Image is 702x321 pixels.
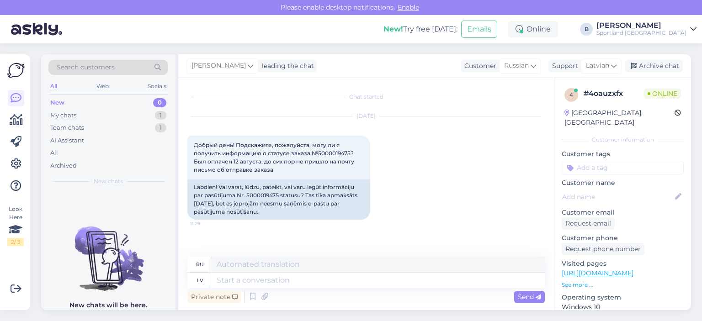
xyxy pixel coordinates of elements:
[518,293,541,301] span: Send
[562,293,684,302] p: Operating system
[562,281,684,289] p: See more ...
[584,88,644,99] div: # 4oauzxfx
[94,177,123,185] span: New chats
[562,243,644,255] div: Request phone number
[548,61,578,71] div: Support
[562,259,684,268] p: Visited pages
[564,108,675,127] div: [GEOGRAPHIC_DATA], [GEOGRAPHIC_DATA]
[383,25,403,33] b: New!
[197,273,203,288] div: lv
[95,80,111,92] div: Web
[187,93,545,101] div: Chat started
[569,91,573,98] span: 4
[562,217,615,230] div: Request email
[50,123,84,132] div: Team chats
[187,112,545,120] div: [DATE]
[562,302,684,312] p: Windows 10
[562,178,684,188] p: Customer name
[461,61,496,71] div: Customer
[644,89,681,99] span: Online
[562,208,684,217] p: Customer email
[562,149,684,159] p: Customer tags
[504,61,529,71] span: Russian
[7,238,24,246] div: 2 / 3
[258,61,314,71] div: leading the chat
[191,61,246,71] span: [PERSON_NAME]
[562,269,633,277] a: [URL][DOMAIN_NAME]
[625,60,683,72] div: Archive chat
[187,291,241,303] div: Private note
[155,123,166,132] div: 1
[187,179,370,220] div: Labdien! Vai varat, lūdzu, pateikt, vai varu iegūt informāciju par pasūtījuma Nr. 5000019475 stat...
[461,21,497,38] button: Emails
[580,23,593,36] div: B
[562,136,684,144] div: Customer information
[69,300,147,310] p: New chats will be here.
[48,80,59,92] div: All
[383,24,457,35] div: Try free [DATE]:
[196,257,204,272] div: ru
[190,220,224,227] span: 11:29
[57,63,115,72] span: Search customers
[153,98,166,107] div: 0
[155,111,166,120] div: 1
[562,192,673,202] input: Add name
[50,161,77,170] div: Archived
[146,80,168,92] div: Socials
[50,111,76,120] div: My chats
[50,98,64,107] div: New
[562,233,684,243] p: Customer phone
[596,22,686,29] div: [PERSON_NAME]
[508,21,558,37] div: Online
[50,136,84,145] div: AI Assistant
[194,142,356,173] span: Добрый день! Подскажите, пожалуйста, могу ли я получить информацию о статусе заказа №5000019475? ...
[7,205,24,246] div: Look Here
[596,29,686,37] div: Sportland [GEOGRAPHIC_DATA]
[41,210,175,292] img: No chats
[395,3,422,11] span: Enable
[7,62,25,79] img: Askly Logo
[596,22,697,37] a: [PERSON_NAME]Sportland [GEOGRAPHIC_DATA]
[586,61,609,71] span: Latvian
[50,148,58,158] div: All
[562,161,684,174] input: Add a tag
